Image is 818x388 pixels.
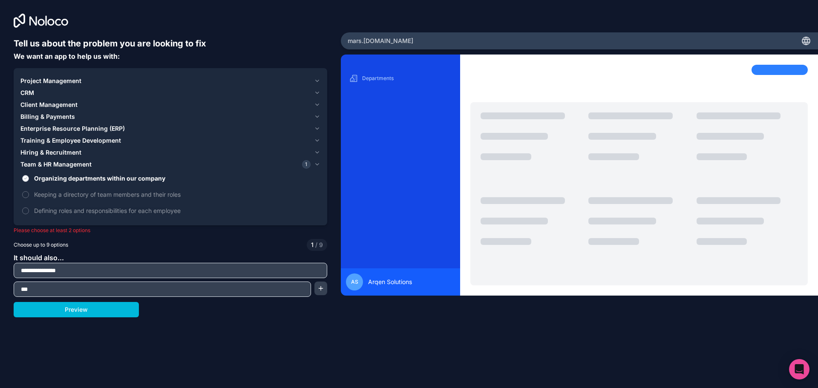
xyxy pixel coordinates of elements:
[20,147,320,158] button: Hiring & Recruitment
[20,160,92,169] span: Team & HR Management
[314,241,323,249] span: 9
[362,75,452,82] p: Departments
[348,72,453,262] div: scrollable content
[20,170,320,218] div: Team & HR Management1
[368,278,412,286] span: Arqen Solutions
[20,158,320,170] button: Team & HR Management1
[20,112,75,121] span: Billing & Payments
[20,111,320,123] button: Billing & Payments
[20,135,320,147] button: Training & Employee Development
[14,241,68,249] span: Choose up to 9 options
[20,101,78,109] span: Client Management
[20,136,121,145] span: Training & Employee Development
[22,207,29,214] button: Defining roles and responsibilities for each employee
[34,206,319,215] span: Defining roles and responsibilities for each employee
[14,37,327,49] h6: Tell us about the problem you are looking to fix
[34,174,319,183] span: Organizing departments within our company
[20,124,125,133] span: Enterprise Resource Planning (ERP)
[315,241,317,248] span: /
[20,89,34,97] span: CRM
[302,160,311,169] span: 1
[20,99,320,111] button: Client Management
[14,253,64,262] span: It should also...
[20,87,320,99] button: CRM
[22,175,29,182] button: Organizing departments within our company
[22,191,29,198] button: Keeping a directory of team members and their roles
[20,75,320,87] button: Project Management
[20,148,81,157] span: Hiring & Recruitment
[351,279,358,285] span: AS
[34,190,319,199] span: Keeping a directory of team members and their roles
[311,241,314,249] span: 1
[20,77,81,85] span: Project Management
[14,302,139,317] button: Preview
[14,52,120,60] span: We want an app to help us with:
[348,37,413,45] span: mars .[DOMAIN_NAME]
[14,227,327,234] p: Please choose at least 2 options
[20,123,320,135] button: Enterprise Resource Planning (ERP)
[789,359,809,379] div: Open Intercom Messenger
